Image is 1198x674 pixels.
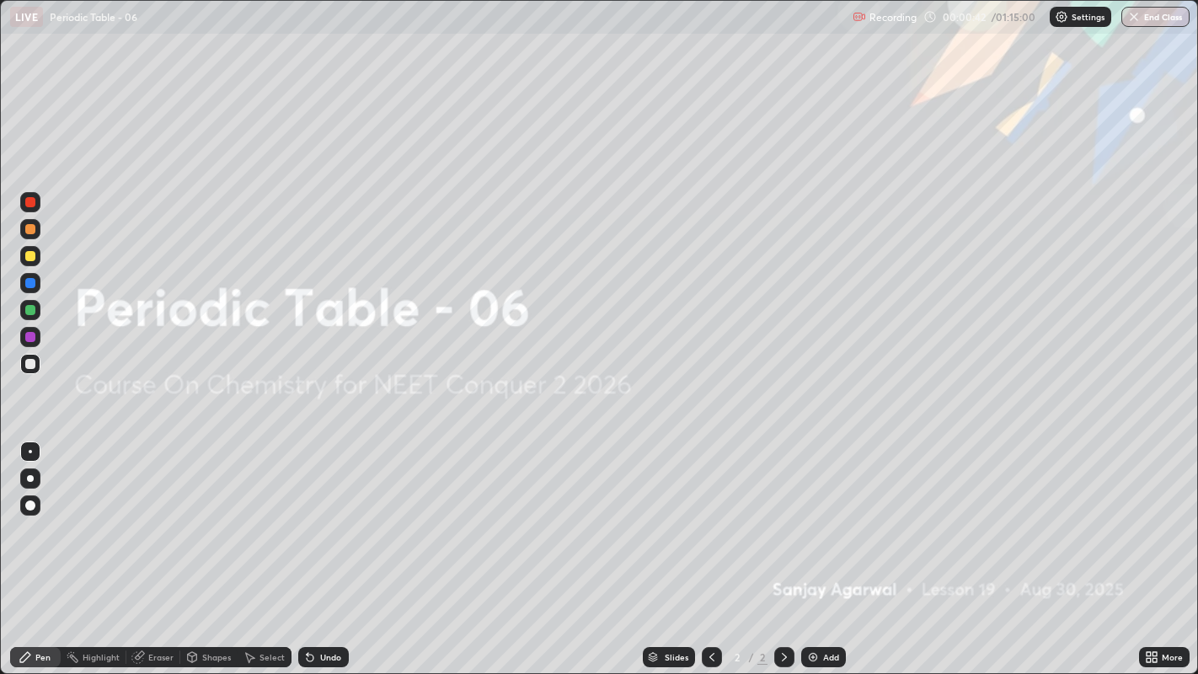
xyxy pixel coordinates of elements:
div: Pen [35,653,51,661]
img: add-slide-button [806,650,820,664]
div: Select [259,653,285,661]
button: End Class [1121,7,1190,27]
div: More [1162,653,1183,661]
div: Eraser [148,653,174,661]
img: end-class-cross [1127,10,1141,24]
p: LIVE [15,10,38,24]
div: Add [823,653,839,661]
div: / [749,652,754,662]
div: Shapes [202,653,231,661]
div: Undo [320,653,341,661]
p: Recording [869,11,917,24]
div: Slides [665,653,688,661]
p: Settings [1072,13,1104,21]
div: Highlight [83,653,120,661]
p: Periodic Table - 06 [50,10,137,24]
div: 2 [729,652,746,662]
img: recording.375f2c34.svg [853,10,866,24]
div: 2 [757,650,767,665]
img: class-settings-icons [1055,10,1068,24]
